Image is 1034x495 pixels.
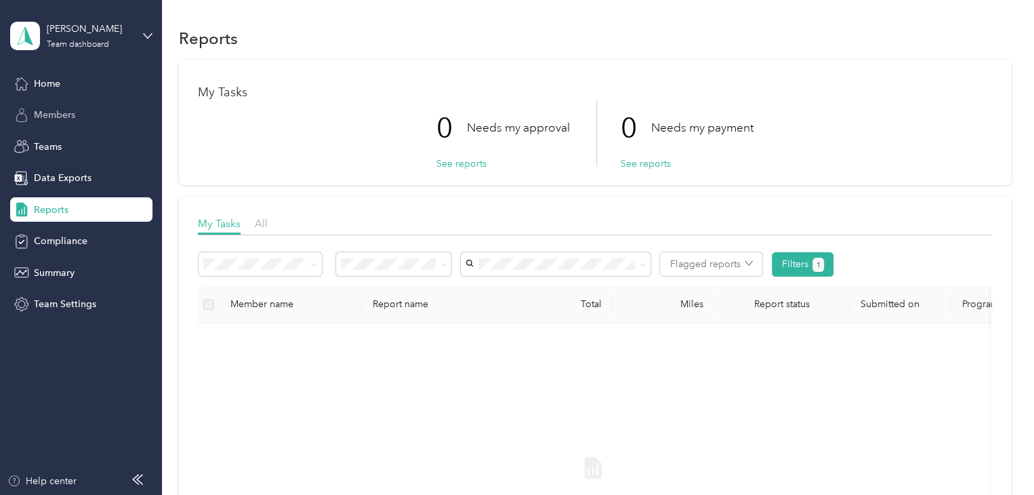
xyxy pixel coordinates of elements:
button: 1 [812,258,824,272]
span: My Tasks [198,217,241,230]
h1: My Tasks [198,85,992,100]
span: Summary [34,266,75,280]
button: Flagged reports [660,252,762,276]
th: Member name [220,286,362,323]
div: Miles [623,298,703,310]
button: Filters1 [772,252,833,277]
span: Team Settings [34,297,96,311]
button: Help center [7,474,77,488]
span: Reports [34,203,68,217]
button: See reports [621,157,671,171]
span: All [255,217,268,230]
p: 0 [621,100,651,157]
th: Submitted on [850,286,951,323]
span: Teams [34,140,62,154]
div: Team dashboard [47,41,109,49]
div: Total [522,298,602,310]
span: 1 [816,259,821,271]
iframe: Everlance-gr Chat Button Frame [958,419,1034,495]
span: Data Exports [34,171,91,185]
button: See reports [436,157,487,171]
p: 0 [436,100,467,157]
div: Member name [230,298,351,310]
div: [PERSON_NAME] [47,22,131,36]
p: Needs my approval [467,119,570,136]
p: Needs my payment [651,119,753,136]
span: Members [34,108,75,122]
h1: Reports [179,31,238,45]
th: Report name [362,286,511,323]
span: Compliance [34,234,87,248]
span: Report status [725,298,839,310]
span: Home [34,77,60,91]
